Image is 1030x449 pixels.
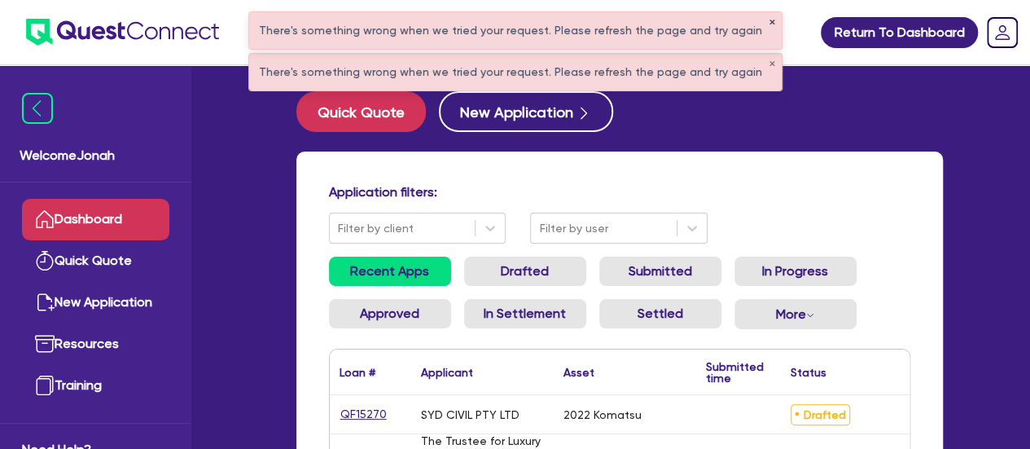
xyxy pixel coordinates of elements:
[769,60,775,68] button: ✕
[821,17,978,48] a: Return To Dashboard
[421,367,473,378] div: Applicant
[35,251,55,271] img: quick-quote
[563,408,642,421] div: 2022 Komatsu
[599,257,721,286] a: Submitted
[464,257,586,286] a: Drafted
[22,199,169,240] a: Dashboard
[439,91,613,132] button: New Application
[22,93,53,124] img: icon-menu-close
[340,405,388,424] a: QF15270
[734,299,857,329] button: Dropdown toggle
[599,299,721,328] a: Settled
[769,19,775,27] button: ✕
[421,408,519,421] div: SYD CIVIL PTY LTD
[734,257,857,286] a: In Progress
[35,334,55,354] img: resources
[296,91,439,132] a: Quick Quote
[22,324,169,365] a: Resources
[340,367,375,378] div: Loan #
[22,282,169,324] a: New Application
[249,12,782,49] div: There's something wrong when we tried your request. Please refresh the page and try again
[296,91,426,132] button: Quick Quote
[706,361,764,384] div: Submitted time
[981,11,1023,54] a: Dropdown toggle
[791,404,850,425] span: Drafted
[22,240,169,282] a: Quick Quote
[20,146,172,165] span: Welcome Jonah
[791,367,826,378] div: Status
[464,299,586,328] a: In Settlement
[563,367,594,378] div: Asset
[329,299,451,328] a: Approved
[22,365,169,407] a: Training
[35,293,55,312] img: new-application
[35,376,55,395] img: training
[26,19,219,46] img: quest-connect-logo-blue
[329,184,910,200] h4: Application filters:
[329,257,451,286] a: Recent Apps
[249,54,782,90] div: There's something wrong when we tried your request. Please refresh the page and try again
